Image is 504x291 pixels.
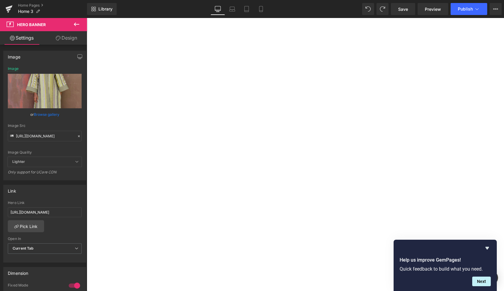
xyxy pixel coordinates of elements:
button: More [490,3,502,15]
a: Home Pages [18,3,87,8]
div: Help us improve GemPages! [400,244,491,286]
b: Lighter [12,159,25,164]
a: Design [45,31,88,45]
span: Home 3 [18,9,33,14]
div: Open In [8,237,82,241]
a: Tablet [239,3,254,15]
div: Image Quality [8,150,82,154]
input: Link [8,131,82,141]
span: Library [98,6,112,12]
b: Current Tab [13,246,34,250]
button: Hide survey [484,244,491,252]
a: Laptop [225,3,239,15]
span: Preview [425,6,441,12]
button: Publish [451,3,487,15]
div: Link [8,185,16,193]
div: Image [8,67,19,71]
a: Mobile [254,3,268,15]
button: Redo [376,3,388,15]
div: Image [8,51,20,59]
div: or [8,111,82,118]
span: Save [398,6,408,12]
div: Dimension [8,267,28,276]
div: Fixed Mode [8,283,63,289]
a: Desktop [211,3,225,15]
button: Undo [362,3,374,15]
h2: Help us improve GemPages! [400,256,491,264]
input: https://your-shop.myshopify.com [8,207,82,217]
a: Browse gallery [34,109,59,120]
div: Only support for UCare CDN [8,170,82,178]
a: New Library [87,3,117,15]
button: Next question [472,277,491,286]
a: Preview [418,3,448,15]
div: Image Src [8,124,82,128]
span: Hero Banner [17,22,46,27]
p: Quick feedback to build what you need. [400,266,491,272]
div: Hero Link [8,201,82,205]
a: Pick Link [8,220,44,232]
span: Publish [458,7,473,11]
